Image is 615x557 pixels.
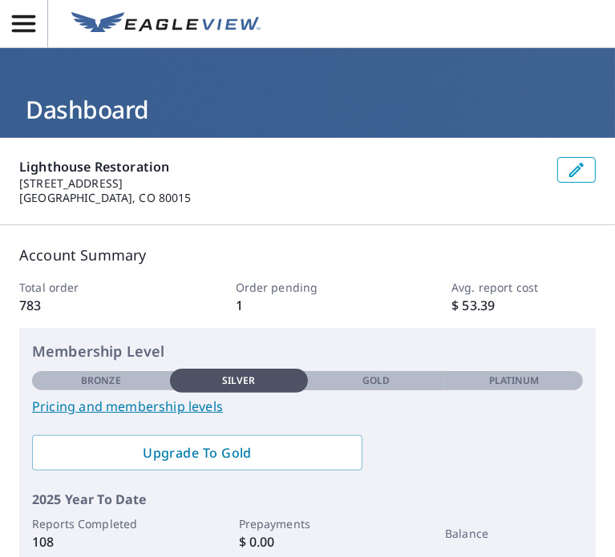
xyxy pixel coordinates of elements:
[71,12,261,36] img: EV Logo
[32,397,583,416] a: Pricing and membership levels
[19,176,544,191] p: [STREET_ADDRESS]
[445,525,583,542] p: Balance
[45,444,350,462] span: Upgrade To Gold
[19,93,596,126] h1: Dashboard
[239,515,377,532] p: Prepayments
[236,279,380,296] p: Order pending
[32,515,170,532] p: Reports Completed
[32,341,583,362] p: Membership Level
[236,296,380,315] p: 1
[19,244,596,266] p: Account Summary
[19,191,544,205] p: [GEOGRAPHIC_DATA], CO 80015
[362,373,390,388] p: Gold
[451,296,596,315] p: $ 53.39
[19,157,544,176] p: Lighthouse Restoration
[62,2,270,46] a: EV Logo
[81,373,121,388] p: Bronze
[32,435,362,470] a: Upgrade To Gold
[489,373,540,388] p: Platinum
[32,490,583,509] p: 2025 Year To Date
[19,296,164,315] p: 783
[222,373,256,388] p: Silver
[19,279,164,296] p: Total order
[239,532,377,551] p: $ 0.00
[451,279,596,296] p: Avg. report cost
[32,532,170,551] p: 108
